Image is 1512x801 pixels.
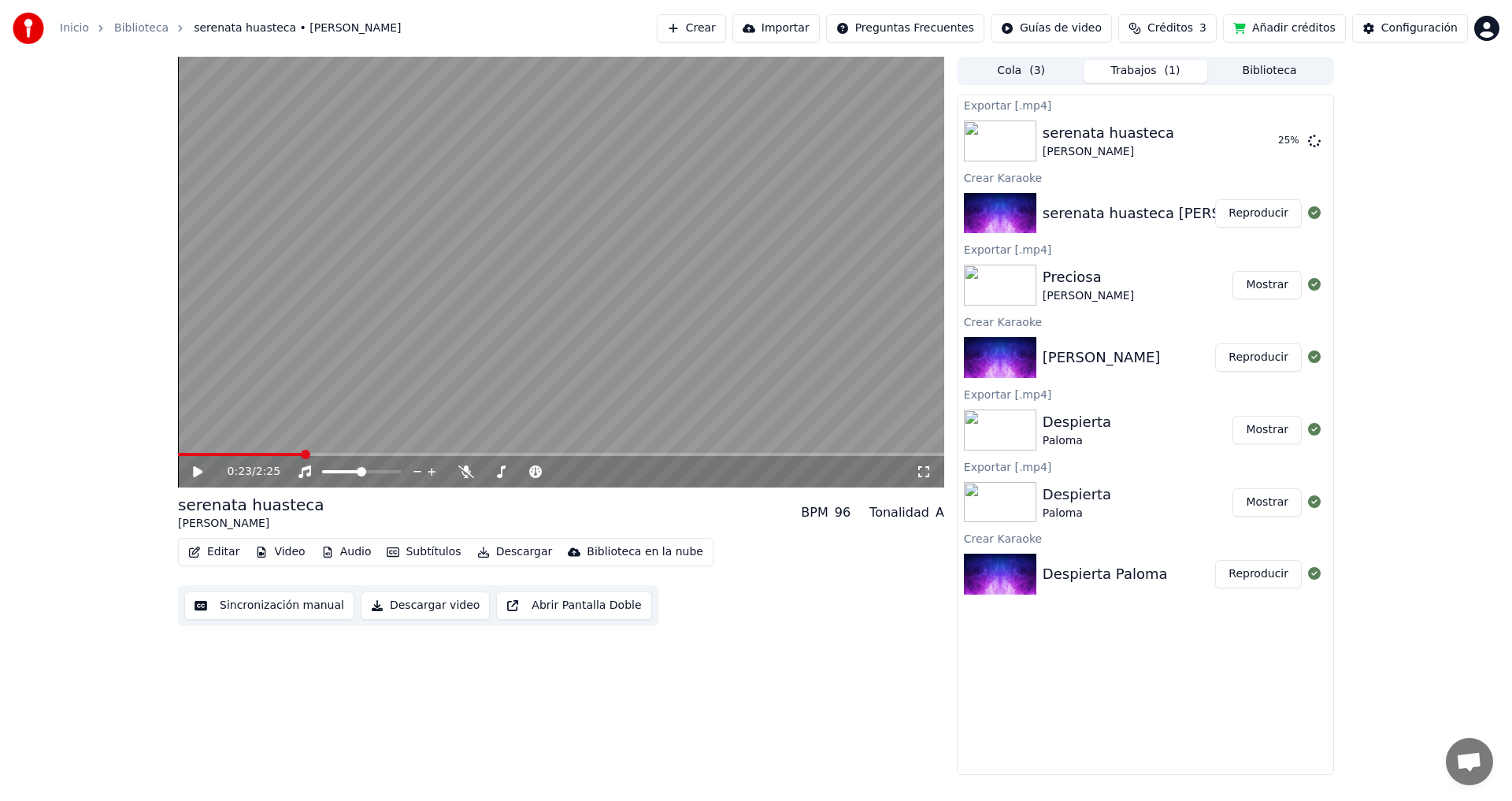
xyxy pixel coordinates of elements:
[182,541,246,563] button: Editar
[958,528,1333,547] div: Crear Karaoke
[1029,63,1045,79] span: ( 3 )
[958,239,1333,258] div: Exportar [.mp4]
[249,541,311,563] button: Video
[1199,20,1206,36] span: 3
[1215,343,1302,372] button: Reproducir
[1232,488,1302,517] button: Mostrar
[194,20,401,36] span: serenata huasteca • [PERSON_NAME]
[228,464,252,480] span: 0:23
[60,20,89,36] a: Inicio
[1043,433,1111,449] div: Paloma
[1215,199,1302,228] button: Reproducir
[380,541,467,563] button: Subtítulos
[1232,416,1302,444] button: Mostrar
[958,168,1333,187] div: Crear Karaoke
[1043,202,1296,224] div: serenata huasteca [PERSON_NAME]
[958,457,1333,476] div: Exportar [.mp4]
[958,95,1333,114] div: Exportar [.mp4]
[1352,14,1468,43] button: Configuración
[1043,266,1134,288] div: Preciosa
[1043,122,1174,144] div: serenata huasteca
[959,60,1084,83] button: Cola
[1147,20,1193,36] span: Créditos
[826,14,984,43] button: Preguntas Frecuentes
[361,591,490,620] button: Descargar video
[178,516,324,532] div: [PERSON_NAME]
[958,312,1333,331] div: Crear Karaoke
[657,14,726,43] button: Crear
[1223,14,1346,43] button: Añadir créditos
[1043,144,1174,160] div: [PERSON_NAME]
[801,503,828,522] div: BPM
[1232,271,1302,299] button: Mostrar
[1043,411,1111,433] div: Despierta
[178,494,324,516] div: serenata huasteca
[114,20,169,36] a: Biblioteca
[256,464,280,480] span: 2:25
[471,541,559,563] button: Descargar
[1381,20,1458,36] div: Configuración
[184,591,354,620] button: Sincronización manual
[1446,738,1493,785] a: Chat abierto
[315,541,378,563] button: Audio
[1043,506,1111,521] div: Paloma
[958,384,1333,403] div: Exportar [.mp4]
[1084,60,1208,83] button: Trabajos
[496,591,651,620] button: Abrir Pantalla Doble
[1278,135,1302,147] div: 25 %
[1215,560,1302,588] button: Reproducir
[936,503,944,522] div: A
[835,503,850,522] div: 96
[60,20,402,36] nav: breadcrumb
[228,464,265,480] div: /
[1043,484,1111,506] div: Despierta
[587,544,703,560] div: Biblioteca en la nube
[1165,63,1180,79] span: ( 1 )
[1043,288,1134,304] div: [PERSON_NAME]
[732,14,820,43] button: Importar
[1118,14,1217,43] button: Créditos3
[1043,347,1161,369] div: [PERSON_NAME]
[1207,60,1332,83] button: Biblioteca
[869,503,929,522] div: Tonalidad
[1043,563,1168,585] div: Despierta Paloma
[13,13,44,44] img: youka
[991,14,1112,43] button: Guías de video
